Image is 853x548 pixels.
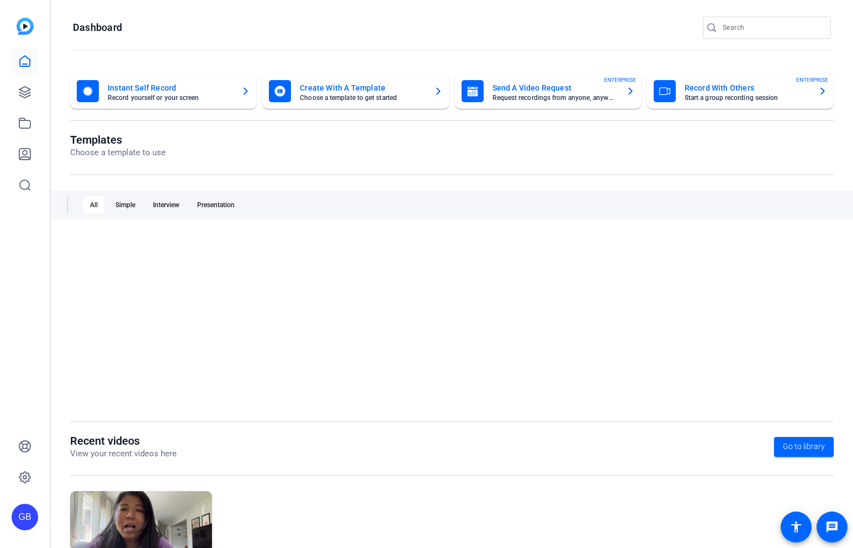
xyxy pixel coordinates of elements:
[70,133,166,146] h1: Templates
[790,520,803,534] mat-icon: accessibility
[647,73,834,109] button: Record With OthersStart a group recording sessionENTERPRISE
[825,520,839,534] mat-icon: message
[783,441,825,452] span: Go to library
[796,76,828,84] span: ENTERPRISE
[723,21,822,34] input: Search
[455,73,642,109] button: Send A Video RequestRequest recordings from anyone, anywhereENTERPRISE
[17,18,34,35] img: blue-gradient.svg
[685,94,809,101] mat-card-subtitle: Start a group recording session
[108,81,232,94] mat-card-title: Instant Self Record
[109,196,142,214] div: Simple
[108,94,232,101] mat-card-subtitle: Record yourself or your screen
[146,196,186,214] div: Interview
[190,196,241,214] div: Presentation
[83,196,104,214] div: All
[70,447,177,460] p: View your recent videos here
[492,81,617,94] mat-card-title: Send A Video Request
[70,434,177,447] h1: Recent videos
[262,73,449,109] button: Create With A TemplateChoose a template to get started
[774,437,834,457] a: Go to library
[685,81,809,94] mat-card-title: Record With Others
[70,73,257,109] button: Instant Self RecordRecord yourself or your screen
[300,81,425,94] mat-card-title: Create With A Template
[73,21,122,34] h1: Dashboard
[604,76,636,84] span: ENTERPRISE
[12,504,38,530] div: GB
[70,146,166,159] p: Choose a template to use
[492,94,617,101] mat-card-subtitle: Request recordings from anyone, anywhere
[300,94,425,101] mat-card-subtitle: Choose a template to get started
